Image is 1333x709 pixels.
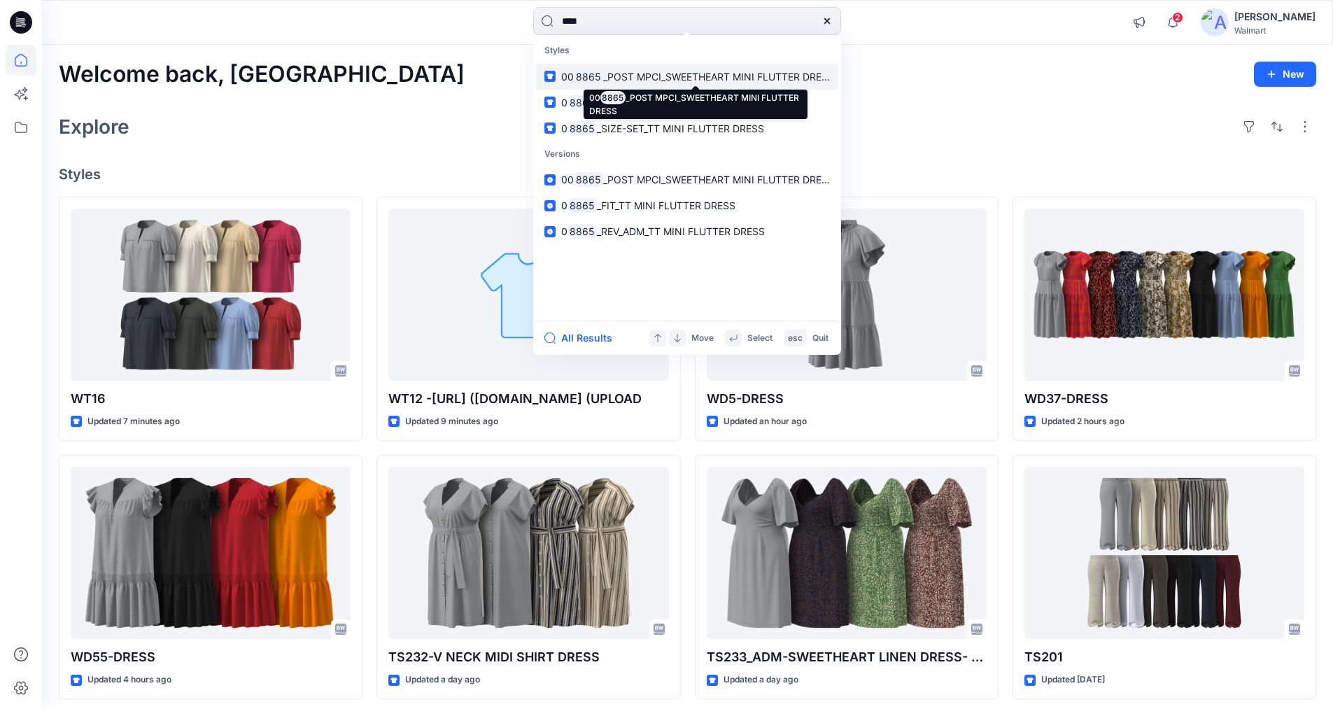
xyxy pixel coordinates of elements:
a: 008865_POST MPCI_SWEETHEART MINI FLUTTER DRESS [536,64,838,90]
span: _FIT_TT MINI FLUTTER DRESS [597,199,735,211]
p: Updated an hour ago [724,414,807,429]
p: WT12 -[URL] ([DOMAIN_NAME] (UPLOAD [388,389,668,409]
p: Updated a day ago [724,673,798,687]
p: Quit [812,331,828,346]
mark: 8865 [574,171,603,188]
a: WD37-DRESS [1024,209,1304,381]
span: 0 [561,122,567,134]
a: 08865_FIT_TT MINI FLUTTER DRESS [536,192,838,218]
span: _SIZE-SET_TT MINI FLUTTER DRESS [597,122,764,134]
span: _REV_ADM_TT MINI FLUTTER DRESS [597,225,765,237]
a: 008865_POST MPCI_SWEETHEART MINI FLUTTER DRESS [536,167,838,192]
mark: 8865 [574,69,603,85]
mark: 8865 [567,94,597,111]
a: WD55-DRESS [71,467,351,640]
p: WD37-DRESS [1024,389,1304,409]
mark: 8865 [567,197,597,213]
div: Walmart [1234,25,1316,36]
a: WT16 [71,209,351,381]
a: TS201 [1024,467,1304,640]
a: 08865_REV_ADM_TT MINI FLUTTER DRESS [536,90,838,115]
h2: Explore [59,115,129,138]
p: Updated 9 minutes ago [405,414,498,429]
p: Updated 4 hours ago [87,673,171,687]
p: Updated 2 hours ago [1041,414,1124,429]
span: 2 [1172,12,1183,23]
img: avatar [1201,8,1229,36]
p: Updated [DATE] [1041,673,1105,687]
span: _POST MPCI_SWEETHEART MINI FLUTTER DRESS [603,71,834,83]
a: TS233_ADM-SWEETHEART LINEN DRESS- (22-06-25) 1X [707,467,987,640]
p: esc [788,331,803,346]
button: New [1254,62,1316,87]
p: WD5-DRESS [707,389,987,409]
p: TS233_ADM-SWEETHEART LINEN DRESS- ([DATE]) 1X [707,647,987,667]
a: 08865_REV_ADM_TT MINI FLUTTER DRESS [536,218,838,244]
p: Versions [536,141,838,167]
p: WD55-DRESS [71,647,351,667]
p: Updated a day ago [405,673,480,687]
span: _REV_ADM_TT MINI FLUTTER DRESS [597,97,765,108]
span: 0 [561,97,567,108]
p: Move [691,331,714,346]
a: TS232-V NECK MIDI SHIRT DRESS [388,467,668,640]
span: _POST MPCI_SWEETHEART MINI FLUTTER DRESS [603,174,834,185]
span: 00 [561,71,574,83]
span: 0 [561,225,567,237]
span: 00 [561,174,574,185]
mark: 8865 [567,120,597,136]
a: 08865_SIZE-SET_TT MINI FLUTTER DRESS [536,115,838,141]
span: 0 [561,199,567,211]
p: TS201 [1024,647,1304,667]
h2: Welcome back, [GEOGRAPHIC_DATA] [59,62,465,87]
p: Select [747,331,773,346]
p: TS232-V NECK MIDI SHIRT DRESS [388,647,668,667]
p: Updated 7 minutes ago [87,414,180,429]
button: All Results [544,330,621,346]
div: [PERSON_NAME] [1234,8,1316,25]
a: WD5-DRESS [707,209,987,381]
mark: 8865 [567,223,597,239]
p: WT16 [71,389,351,409]
a: WT12 -23-07-25-WALMART.bw (Revised.bw (UPLOAD [388,209,668,381]
p: Styles [536,38,838,64]
h4: Styles [59,166,1316,183]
